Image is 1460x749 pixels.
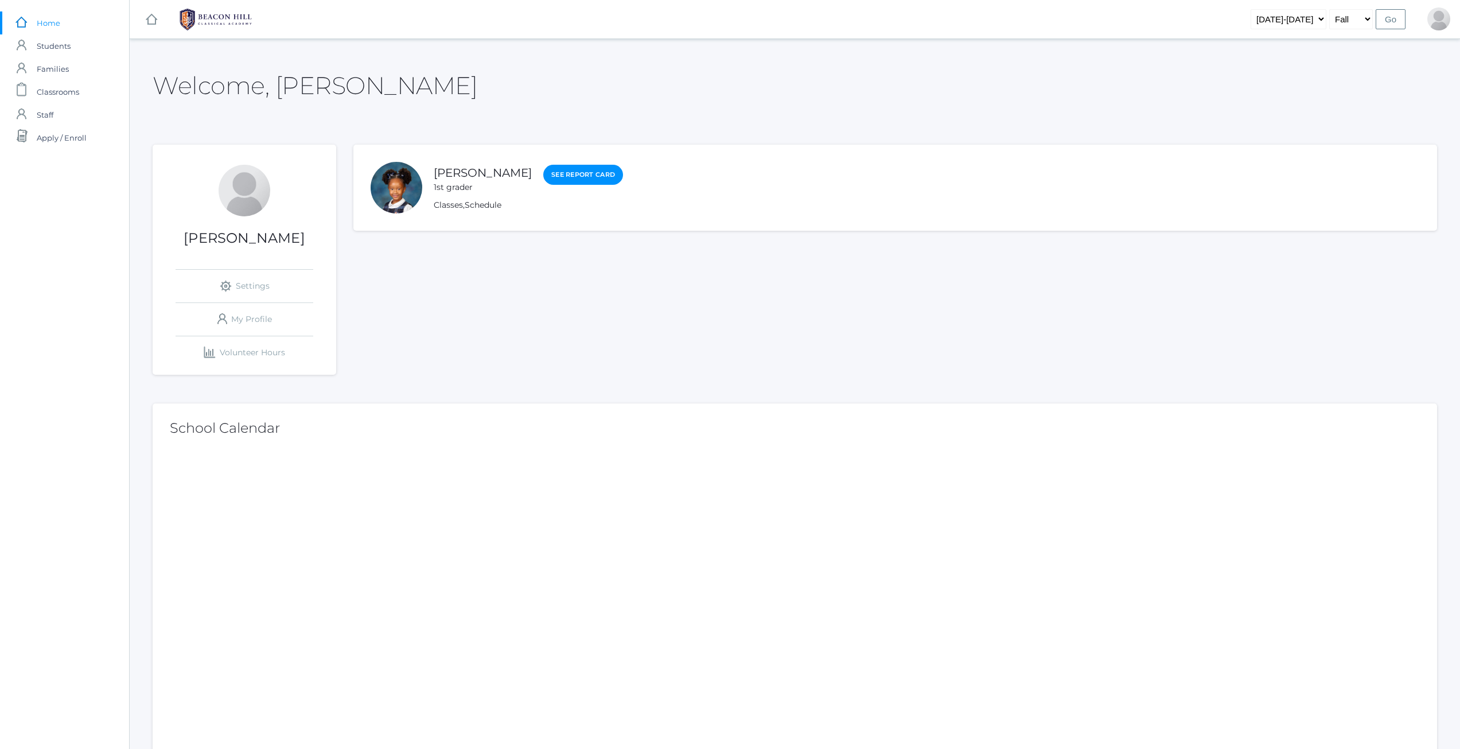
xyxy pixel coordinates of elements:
[37,103,53,126] span: Staff
[176,336,313,369] a: Volunteer Hours
[176,303,313,336] a: My Profile
[37,11,60,34] span: Home
[153,72,477,99] h2: Welcome, [PERSON_NAME]
[153,231,336,246] h1: [PERSON_NAME]
[434,199,623,211] div: ,
[1427,7,1450,30] div: Jazmine Benning
[434,166,532,180] a: [PERSON_NAME]
[219,165,270,216] div: Jazmine Benning
[170,421,1420,436] h2: School Calendar
[37,80,79,103] span: Classrooms
[543,165,623,185] a: See Report Card
[1376,9,1406,29] input: Go
[173,5,259,34] img: 1_BHCALogos-05.png
[465,200,501,210] a: Schedule
[371,162,422,214] div: Crue Harris
[434,181,532,193] div: 1st grader
[37,126,87,149] span: Apply / Enroll
[37,57,69,80] span: Families
[434,200,463,210] a: Classes
[37,34,71,57] span: Students
[176,270,313,302] a: Settings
